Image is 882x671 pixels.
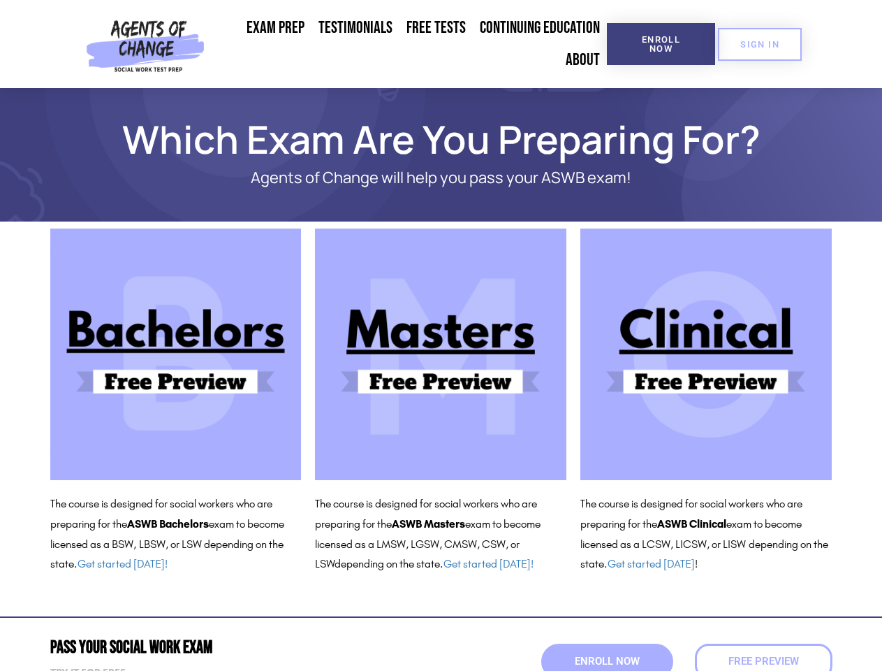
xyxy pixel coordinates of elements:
[399,12,473,44] a: Free Tests
[315,494,566,575] p: The course is designed for social workers who are preparing for the exam to become licensed as a ...
[50,494,302,575] p: The course is designed for social workers who are preparing for the exam to become licensed as a ...
[50,639,434,656] h2: Pass Your Social Work Exam
[443,557,534,570] a: Get started [DATE]!
[718,28,802,61] a: SIGN IN
[657,517,726,531] b: ASWB Clinical
[580,494,832,575] p: The course is designed for social workers who are preparing for the exam to become licensed as a ...
[311,12,399,44] a: Testimonials
[392,517,465,531] b: ASWB Masters
[575,656,640,667] span: Enroll Now
[127,517,209,531] b: ASWB Bachelors
[473,12,607,44] a: Continuing Education
[604,557,698,570] span: . !
[335,557,534,570] span: depending on the state.
[607,23,715,65] a: Enroll Now
[629,35,693,53] span: Enroll Now
[559,44,607,76] a: About
[740,40,779,49] span: SIGN IN
[99,169,784,187] p: Agents of Change will help you pass your ASWB exam!
[240,12,311,44] a: Exam Prep
[728,656,799,667] span: Free Preview
[43,123,839,155] h1: Which Exam Are You Preparing For?
[210,12,607,76] nav: Menu
[78,557,168,570] a: Get started [DATE]!
[608,557,695,570] a: Get started [DATE]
